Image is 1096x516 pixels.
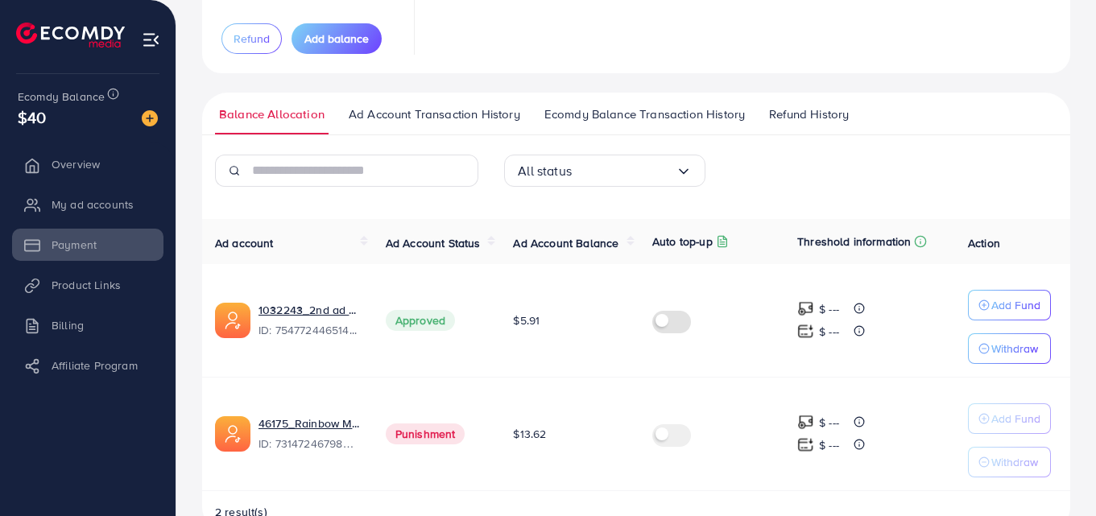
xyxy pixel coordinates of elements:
img: top-up amount [797,300,814,317]
span: $13.62 [513,426,546,442]
button: Add Fund [968,403,1051,434]
p: $ --- [819,299,839,319]
span: Ad Account Transaction History [349,105,520,123]
input: Search for option [572,159,676,184]
span: $40 [18,105,46,129]
span: Action [968,235,1000,251]
a: 1032243_2nd ad account Noor ul Ain_1757341624637 [258,302,360,318]
img: ic-ads-acc.e4c84228.svg [215,416,250,452]
img: image [142,110,158,126]
span: Ad Account Balance [513,235,618,251]
span: Balance Allocation [219,105,325,123]
span: ID: 7314724679808335874 [258,436,360,452]
span: Punishment [386,423,465,444]
p: Auto top-up [652,232,713,251]
img: menu [142,31,160,49]
img: ic-ads-acc.e4c84228.svg [215,303,250,338]
button: Withdraw [968,447,1051,477]
img: top-up amount [797,414,814,431]
div: <span class='underline'>1032243_2nd ad account Noor ul Ain_1757341624637</span></br>7547724465141... [258,302,360,339]
span: Ad Account Status [386,235,481,251]
p: Add Fund [991,295,1040,315]
div: Search for option [504,155,705,187]
img: top-up amount [797,436,814,453]
button: Add Fund [968,290,1051,320]
p: Add Fund [991,409,1040,428]
p: $ --- [819,322,839,341]
span: Ecomdy Balance Transaction History [544,105,745,123]
button: Refund [221,23,282,54]
p: Threshold information [797,232,911,251]
button: Add balance [292,23,382,54]
p: Withdraw [991,452,1038,472]
a: 46175_Rainbow Mart_1703092077019 [258,415,360,431]
span: Ad account [215,235,274,251]
button: Withdraw [968,333,1051,364]
p: $ --- [819,413,839,432]
img: top-up amount [797,323,814,340]
span: $5.91 [513,312,540,328]
p: $ --- [819,436,839,455]
p: Withdraw [991,339,1038,358]
span: ID: 7547724465141022728 [258,322,360,338]
img: logo [16,23,125,47]
span: Refund [234,31,270,47]
span: Ecomdy Balance [18,89,105,105]
span: Approved [386,310,455,331]
span: Refund History [769,105,849,123]
span: All status [518,159,572,184]
span: Add balance [304,31,369,47]
div: <span class='underline'>46175_Rainbow Mart_1703092077019</span></br>7314724679808335874 [258,415,360,452]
